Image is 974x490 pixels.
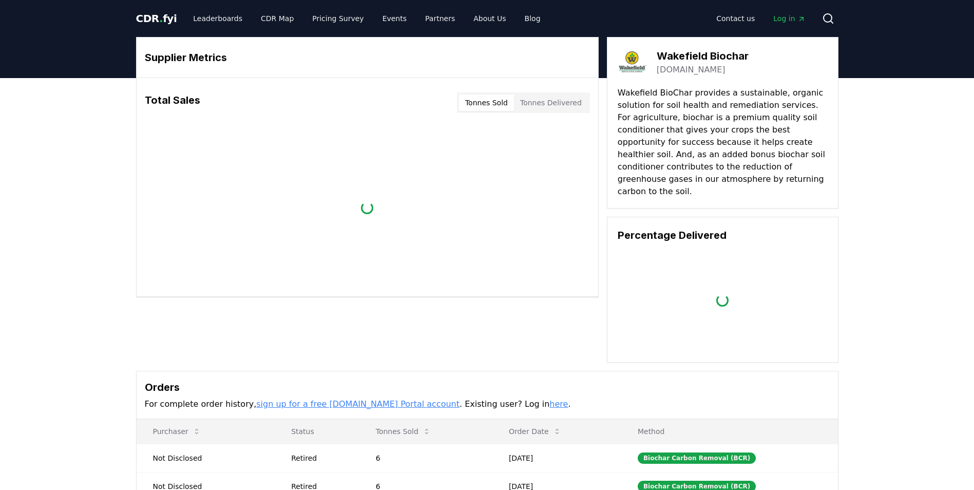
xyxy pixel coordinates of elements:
img: Wakefield Biochar-logo [618,48,646,77]
span: Log in [773,13,805,24]
td: [DATE] [492,444,621,472]
h3: Supplier Metrics [145,50,590,65]
p: For complete order history, . Existing user? Log in . [145,398,830,410]
button: Tonnes Sold [459,95,514,111]
a: Log in [765,9,813,28]
span: CDR fyi [136,12,177,25]
a: CDR.fyi [136,11,177,26]
a: here [549,399,568,409]
button: Tonnes Sold [368,421,439,442]
a: Leaderboards [185,9,251,28]
td: 6 [359,444,492,472]
nav: Main [708,9,813,28]
a: Pricing Survey [304,9,372,28]
h3: Percentage Delivered [618,228,828,243]
nav: Main [185,9,548,28]
button: Purchaser [145,421,209,442]
button: Order Date [501,421,569,442]
h3: Orders [145,380,830,395]
div: Biochar Carbon Removal (BCR) [638,453,756,464]
div: loading [716,294,729,307]
p: Wakefield BioChar provides a sustainable, organic solution for soil health and remediation servic... [618,87,828,198]
a: Events [374,9,415,28]
p: Method [629,426,830,437]
a: Blog [517,9,549,28]
h3: Total Sales [145,92,200,113]
p: Status [283,426,351,437]
a: [DOMAIN_NAME] [657,64,725,76]
button: Tonnes Delivered [514,95,588,111]
a: Partners [417,9,463,28]
a: About Us [465,9,514,28]
span: . [159,12,163,25]
div: Retired [291,453,351,463]
a: CDR Map [253,9,302,28]
td: Not Disclosed [137,444,275,472]
a: Contact us [708,9,763,28]
h3: Wakefield Biochar [657,48,749,64]
a: sign up for a free [DOMAIN_NAME] Portal account [256,399,460,409]
div: loading [360,201,374,214]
